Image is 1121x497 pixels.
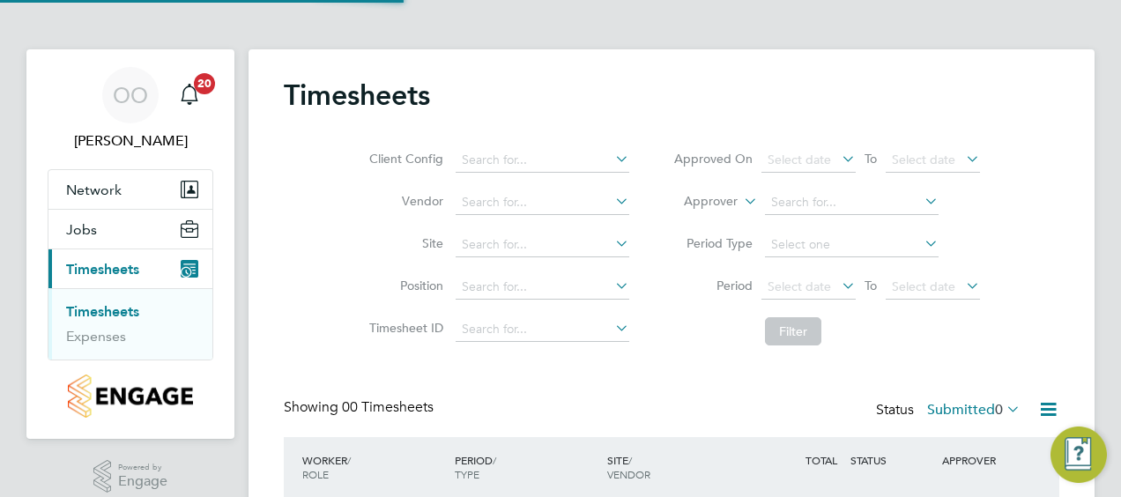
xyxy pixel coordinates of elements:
[456,190,629,215] input: Search for...
[456,275,629,300] input: Search for...
[892,152,955,167] span: Select date
[765,317,821,345] button: Filter
[364,235,443,251] label: Site
[93,460,168,493] a: Powered byEngage
[450,444,603,490] div: PERIOD
[765,190,939,215] input: Search for...
[172,67,207,123] a: 20
[768,278,831,294] span: Select date
[938,444,1029,476] div: APPROVER
[673,278,753,293] label: Period
[302,467,329,481] span: ROLE
[876,398,1024,423] div: Status
[66,328,126,345] a: Expenses
[26,49,234,439] nav: Main navigation
[456,148,629,173] input: Search for...
[48,288,212,360] div: Timesheets
[48,130,213,152] span: Ondre Odain
[66,221,97,238] span: Jobs
[1050,427,1107,483] button: Engage Resource Center
[194,73,215,94] span: 20
[364,193,443,209] label: Vendor
[298,444,450,490] div: WORKER
[66,261,139,278] span: Timesheets
[113,84,148,107] span: OO
[765,233,939,257] input: Select one
[892,278,955,294] span: Select date
[48,375,213,418] a: Go to home page
[768,152,831,167] span: Select date
[859,147,882,170] span: To
[805,453,837,467] span: TOTAL
[48,67,213,152] a: OO[PERSON_NAME]
[927,401,1021,419] label: Submitted
[607,467,650,481] span: VENDOR
[995,401,1003,419] span: 0
[456,317,629,342] input: Search for...
[628,453,632,467] span: /
[456,233,629,257] input: Search for...
[48,249,212,288] button: Timesheets
[859,274,882,297] span: To
[364,320,443,336] label: Timesheet ID
[66,303,139,320] a: Timesheets
[48,170,212,209] button: Network
[364,151,443,167] label: Client Config
[342,398,434,416] span: 00 Timesheets
[284,398,437,417] div: Showing
[673,235,753,251] label: Period Type
[48,210,212,248] button: Jobs
[118,460,167,475] span: Powered by
[347,453,351,467] span: /
[118,474,167,489] span: Engage
[68,375,192,418] img: countryside-properties-logo-retina.png
[846,444,938,476] div: STATUS
[673,151,753,167] label: Approved On
[603,444,755,490] div: SITE
[455,467,479,481] span: TYPE
[364,278,443,293] label: Position
[66,182,122,198] span: Network
[284,78,430,113] h2: Timesheets
[658,193,738,211] label: Approver
[493,453,496,467] span: /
